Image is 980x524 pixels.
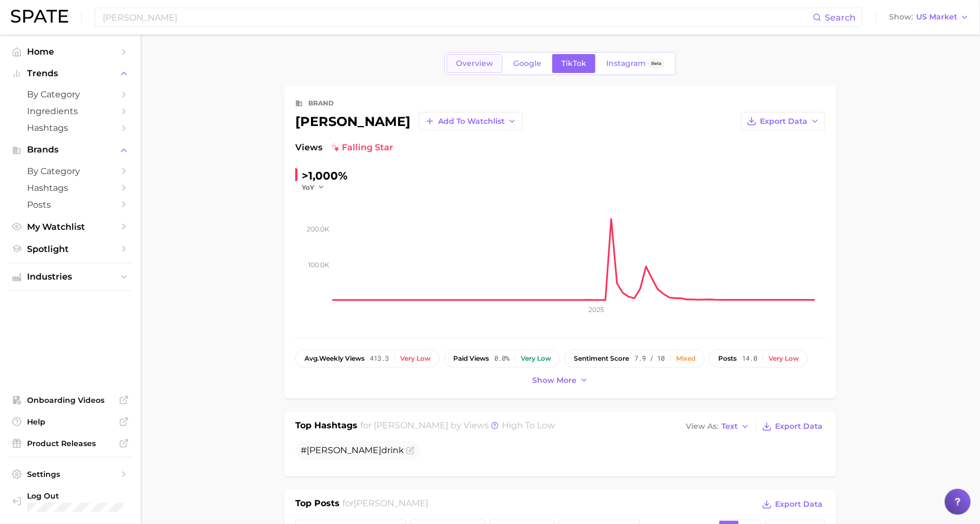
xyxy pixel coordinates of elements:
div: Very low [400,355,431,362]
a: InstagramBeta [597,54,674,73]
div: Mixed [676,355,696,362]
button: Show more [529,373,591,388]
h1: Top Posts [295,497,340,513]
a: Posts [9,196,132,213]
a: Google [504,54,551,73]
button: posts14.0Very low [709,349,808,368]
span: Add to Watchlist [438,117,505,126]
a: Ingredients [9,103,132,120]
span: Show [889,14,913,20]
span: # drink [301,445,404,455]
span: sentiment score [574,355,629,362]
div: [PERSON_NAME] [295,112,522,130]
span: [PERSON_NAME] [307,445,381,455]
span: Hashtags [27,183,114,193]
a: My Watchlist [9,218,132,235]
div: Very low [521,355,551,362]
span: Beta [651,59,661,68]
span: weekly views [304,355,365,362]
button: paid views0.0%Very low [444,349,560,368]
span: Product Releases [27,439,114,448]
span: Industries [27,272,114,282]
button: Trends [9,65,132,82]
span: >1,000% [302,169,348,182]
div: Very low [769,355,799,362]
tspan: 2025 [589,306,605,314]
button: Export Data [759,497,825,512]
span: Export Data [760,117,807,126]
button: sentiment score7.9 / 10Mixed [565,349,705,368]
a: Onboarding Videos [9,392,132,408]
span: by Category [27,89,114,100]
span: Search [825,12,856,23]
span: Settings [27,469,114,479]
span: [PERSON_NAME] [354,498,429,508]
a: Product Releases [9,435,132,452]
span: Log Out [27,491,123,501]
h2: for [343,497,429,513]
span: Help [27,417,114,427]
div: brand [308,97,334,110]
button: Industries [9,269,132,285]
span: 7.9 / 10 [634,355,665,362]
span: high to low [502,420,555,430]
span: Ingredients [27,106,114,116]
span: Hashtags [27,123,114,133]
button: ShowUS Market [886,10,972,24]
span: 413.3 [370,355,389,362]
a: by Category [9,86,132,103]
span: Trends [27,69,114,78]
span: Show more [532,376,577,385]
button: Export Data [759,419,825,434]
input: Search here for a brand, industry, or ingredient [102,8,813,26]
span: 0.0% [494,355,509,362]
button: avg.weekly views413.3Very low [295,349,440,368]
button: View AsText [683,420,752,434]
span: 14.0 [742,355,757,362]
span: View As [686,423,718,429]
span: Brands [27,145,114,155]
h2: for by Views [361,419,555,434]
span: Spotlight [27,244,114,254]
span: YoY [302,183,314,192]
a: Hashtags [9,120,132,136]
button: Add to Watchlist [419,112,522,130]
span: Text [721,423,738,429]
span: TikTok [561,59,586,68]
a: Help [9,414,132,430]
span: Views [295,141,322,154]
tspan: 100.0k [308,260,329,268]
span: Home [27,47,114,57]
a: Spotlight [9,241,132,257]
span: Instagram [606,59,646,68]
button: Brands [9,142,132,158]
a: Settings [9,466,132,482]
button: Export Data [741,112,825,130]
a: Hashtags [9,180,132,196]
h1: Top Hashtags [295,419,357,434]
span: Google [513,59,541,68]
a: Log out. Currently logged in with e-mail hannah@spate.nyc. [9,488,132,516]
button: Flag as miscategorized or irrelevant [406,446,415,455]
span: falling star [331,141,393,154]
span: by Category [27,166,114,176]
span: Onboarding Videos [27,395,114,405]
span: Posts [27,200,114,210]
abbr: average [304,354,319,362]
tspan: 200.0k [307,225,329,233]
span: US Market [916,14,957,20]
span: Export Data [775,500,823,509]
img: SPATE [11,10,68,23]
a: by Category [9,163,132,180]
span: posts [718,355,737,362]
a: Home [9,43,132,60]
button: YoY [302,183,325,192]
span: Export Data [775,422,823,431]
span: Overview [456,59,493,68]
img: falling star [331,143,340,152]
span: My Watchlist [27,222,114,232]
span: [PERSON_NAME] [374,420,449,430]
a: TikTok [552,54,595,73]
span: paid views [453,355,489,362]
a: Overview [447,54,502,73]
